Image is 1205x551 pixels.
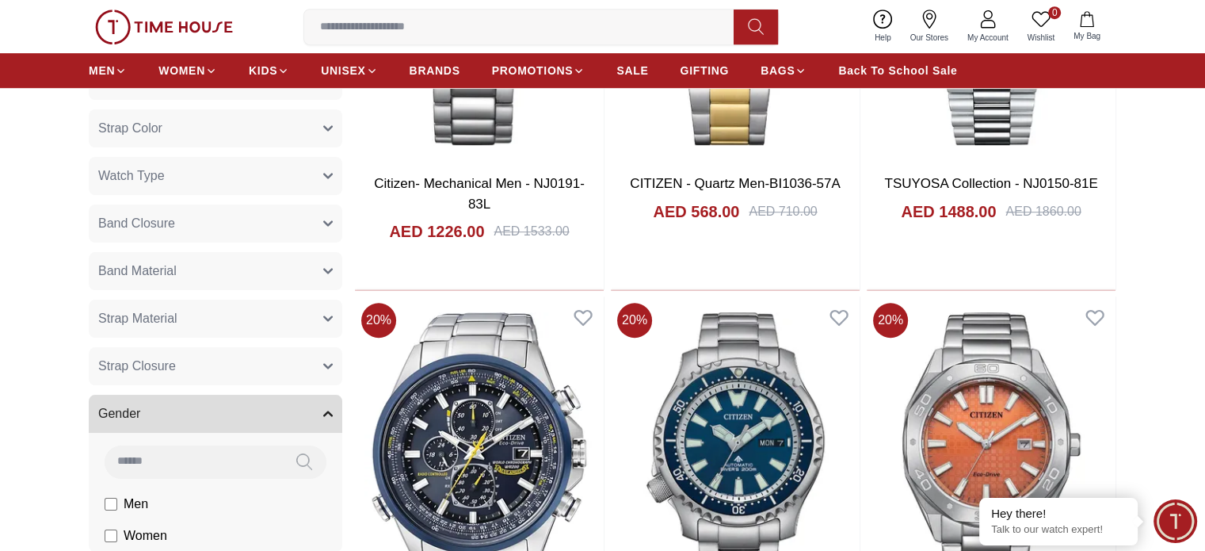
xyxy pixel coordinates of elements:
span: GIFTING [680,63,729,78]
a: TSUYOSA Collection - NJ0150-81E [884,176,1097,191]
button: Watch Type [89,157,342,195]
span: Band Material [98,262,177,281]
a: PROMOTIONS [492,56,585,85]
span: Women [124,526,167,545]
a: CITIZEN - Quartz Men-BI1036-57A [630,176,840,191]
span: Strap Closure [98,357,176,376]
span: Men [124,495,148,514]
span: SALE [616,63,648,78]
span: Strap Color [98,119,162,138]
span: KIDS [249,63,277,78]
span: PROMOTIONS [492,63,574,78]
a: GIFTING [680,56,729,85]
span: 20 % [617,303,652,338]
button: Strap Color [89,109,342,147]
div: AED 710.00 [749,202,817,221]
span: My Bag [1067,30,1107,42]
span: 0 [1048,6,1061,19]
div: Hey there! [991,506,1126,522]
div: AED 1860.00 [1005,202,1081,221]
span: 20 % [873,303,908,338]
a: Help [865,6,901,47]
a: Our Stores [901,6,958,47]
span: BAGS [761,63,795,78]
h4: AED 568.00 [653,201,739,223]
span: WOMEN [158,63,205,78]
a: KIDS [249,56,289,85]
span: MEN [89,63,115,78]
span: UNISEX [321,63,365,78]
span: Help [868,32,898,44]
a: BAGS [761,56,807,85]
button: My Bag [1064,8,1110,45]
span: BRANDS [410,63,460,78]
a: WOMEN [158,56,217,85]
span: Gender [98,404,140,423]
h4: AED 1226.00 [389,220,484,243]
a: SALE [616,56,648,85]
span: Our Stores [904,32,955,44]
p: Talk to our watch expert! [991,523,1126,537]
button: Gender [89,395,342,433]
a: BRANDS [410,56,460,85]
span: Strap Material [98,309,177,328]
button: Band Material [89,252,342,290]
a: Back To School Sale [838,56,957,85]
button: Band Closure [89,205,342,243]
a: UNISEX [321,56,377,85]
span: 20 % [361,303,396,338]
span: Wishlist [1021,32,1061,44]
input: Women [105,530,117,542]
div: Chat Widget [1154,499,1197,543]
a: Citizen- Mechanical Men - NJ0191-83L [374,176,585,212]
span: Back To School Sale [838,63,957,78]
h4: AED 1488.00 [901,201,996,223]
span: Watch Type [98,166,165,186]
input: Men [105,498,117,511]
a: MEN [89,56,127,85]
a: 0Wishlist [1018,6,1064,47]
button: Strap Material [89,300,342,338]
button: Strap Closure [89,347,342,385]
div: AED 1533.00 [494,222,569,241]
span: My Account [961,32,1015,44]
span: Band Closure [98,214,175,233]
img: ... [95,10,233,44]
